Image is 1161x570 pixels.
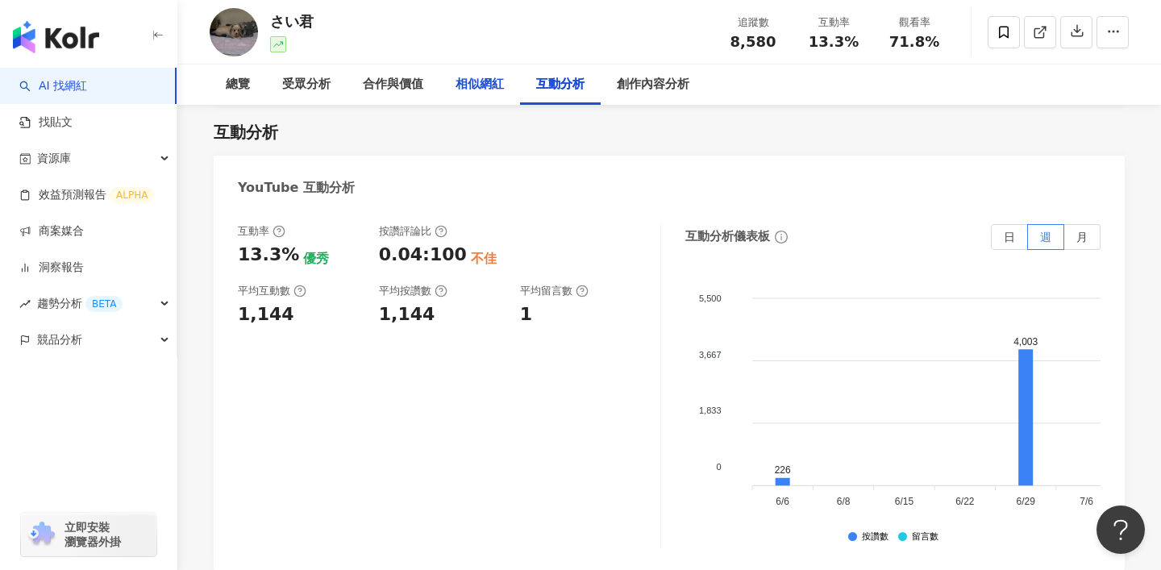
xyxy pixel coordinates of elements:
[19,78,87,94] a: searchAI 找網紅
[19,223,84,239] a: 商案媒合
[955,496,975,507] tspan: 6/22
[19,114,73,131] a: 找貼文
[64,520,121,549] span: 立即安裝 瀏覽器外掛
[238,243,299,268] div: 13.3%
[894,496,913,507] tspan: 6/15
[699,293,722,303] tspan: 5,500
[1076,231,1088,243] span: 月
[379,224,447,239] div: 按讚評論比
[717,462,722,472] tspan: 0
[238,302,294,327] div: 1,144
[303,250,329,268] div: 優秀
[238,179,355,197] div: YouTube 互動分析
[238,224,285,239] div: 互動率
[536,75,585,94] div: 互動分析
[26,522,57,547] img: chrome extension
[379,243,467,268] div: 0.04:100
[226,75,250,94] div: 總覽
[19,187,154,203] a: 效益預測報告ALPHA
[471,250,497,268] div: 不佳
[862,532,888,543] div: 按讚數
[270,11,314,31] div: さい君
[617,75,689,94] div: 創作內容分析
[836,496,850,507] tspan: 6/8
[730,33,776,50] span: 8,580
[776,496,789,507] tspan: 6/6
[282,75,331,94] div: 受眾分析
[85,296,123,312] div: BETA
[37,322,82,358] span: 競品分析
[699,349,722,359] tspan: 3,667
[1080,496,1093,507] tspan: 7/6
[363,75,423,94] div: 合作與價值
[19,298,31,310] span: rise
[803,15,864,31] div: 互動率
[238,284,306,298] div: 平均互動數
[699,406,722,415] tspan: 1,833
[37,285,123,322] span: 趨勢分析
[889,34,939,50] span: 71.8%
[1096,506,1145,554] iframe: Help Scout Beacon - Open
[809,34,859,50] span: 13.3%
[520,302,532,327] div: 1
[912,532,938,543] div: 留言數
[19,260,84,276] a: 洞察報告
[37,140,71,177] span: 資源庫
[214,121,278,144] div: 互動分析
[379,302,435,327] div: 1,144
[520,284,589,298] div: 平均留言數
[379,284,447,298] div: 平均按讚數
[685,228,770,245] div: 互動分析儀表板
[772,228,790,246] span: info-circle
[13,21,99,53] img: logo
[1004,231,1015,243] span: 日
[722,15,784,31] div: 追蹤數
[210,8,258,56] img: KOL Avatar
[21,513,156,556] a: chrome extension立即安裝 瀏覽器外掛
[456,75,504,94] div: 相似網紅
[1040,231,1051,243] span: 週
[1016,496,1035,507] tspan: 6/29
[884,15,945,31] div: 觀看率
